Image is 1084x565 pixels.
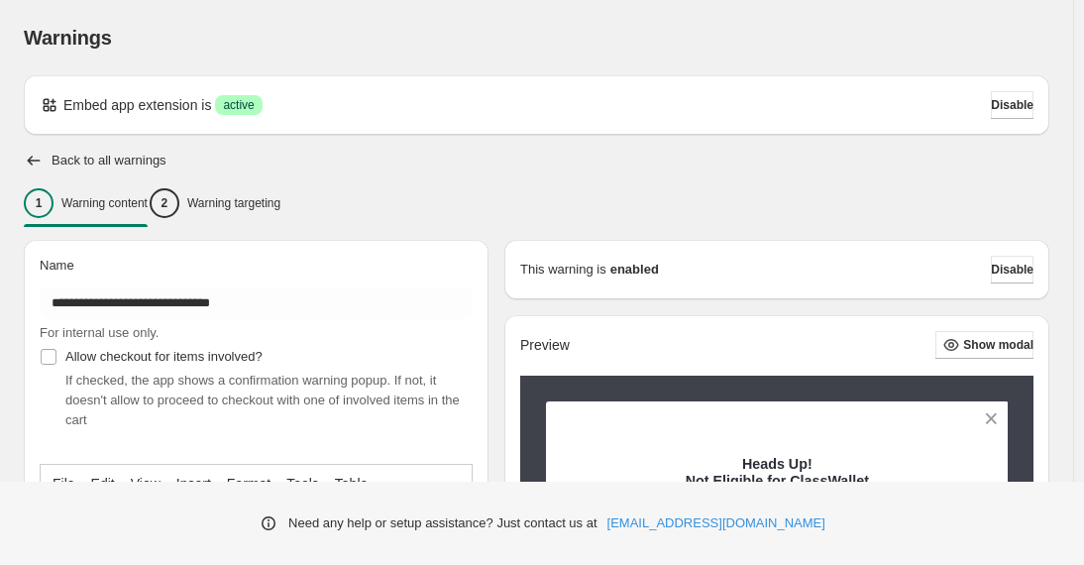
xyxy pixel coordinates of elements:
span: Disable [991,262,1033,278]
strong: enabled [610,260,659,280]
p: Warning targeting [187,195,280,211]
span: Disable [991,97,1033,113]
p: Embed app extension is [63,95,211,115]
span: Tools [286,476,319,492]
strong: Not Eligible for ClassWallet [686,473,869,489]
a: [EMAIL_ADDRESS][DOMAIN_NAME] [607,513,825,533]
h2: Preview [520,337,570,354]
span: Format [227,476,271,492]
strong: Heads Up! [742,456,813,472]
button: Disable [991,256,1033,283]
button: Show modal [935,331,1033,359]
span: Name [40,258,74,273]
div: 1 [24,188,54,218]
h2: Back to all warnings [52,153,166,169]
span: Edit [91,476,115,492]
span: active [223,97,254,113]
div: 2 [150,188,179,218]
span: Table [335,476,368,492]
p: Warning content [61,195,148,211]
span: Allow checkout for items involved? [65,349,263,364]
span: Show modal [963,337,1033,353]
span: For internal use only. [40,325,159,340]
span: Insert [176,476,211,492]
button: 1Warning content [24,182,148,224]
span: File [53,476,75,492]
span: Warnings [24,27,112,49]
button: 2Warning targeting [150,182,280,224]
p: This warning is [520,260,606,280]
button: Disable [991,91,1033,119]
span: If checked, the app shows a confirmation warning popup. If not, it doesn't allow to proceed to ch... [65,373,460,427]
span: View [131,476,161,492]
